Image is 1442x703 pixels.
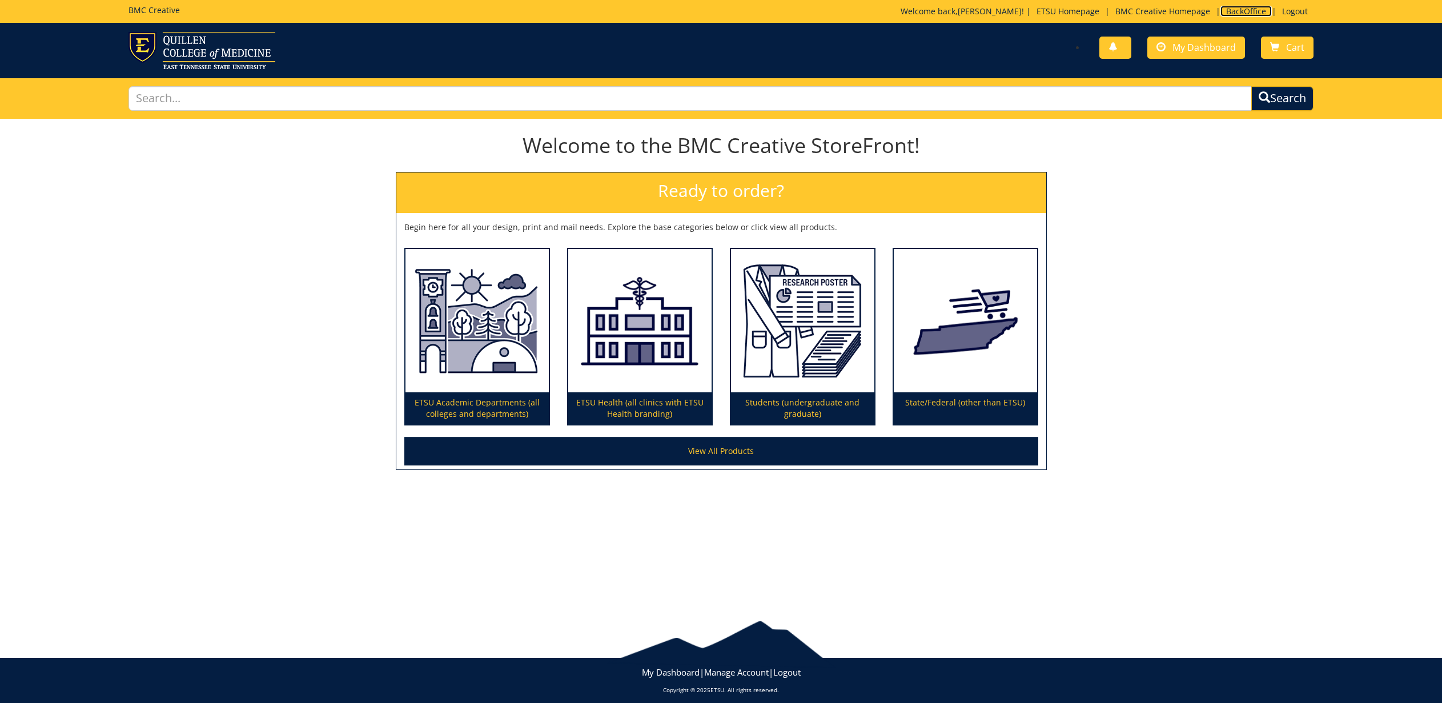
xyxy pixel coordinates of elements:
p: State/Federal (other than ETSU) [894,392,1037,424]
button: Search [1251,86,1314,111]
p: ETSU Academic Departments (all colleges and departments) [405,392,549,424]
img: ETSU Academic Departments (all colleges and departments) [405,249,549,393]
a: My Dashboard [1147,37,1245,59]
a: BackOffice [1220,6,1272,17]
h2: Ready to order? [396,172,1046,213]
a: View All Products [404,437,1038,465]
img: ETSU Health (all clinics with ETSU Health branding) [568,249,712,393]
h1: Welcome to the BMC Creative StoreFront! [396,134,1047,157]
h5: BMC Creative [128,6,180,14]
a: Cart [1261,37,1314,59]
p: ETSU Health (all clinics with ETSU Health branding) [568,392,712,424]
p: Welcome back, ! | | | | [901,6,1314,17]
span: My Dashboard [1172,41,1236,54]
a: [PERSON_NAME] [958,6,1022,17]
input: Search... [128,86,1251,111]
a: ETSU Health (all clinics with ETSU Health branding) [568,249,712,425]
a: State/Federal (other than ETSU) [894,249,1037,425]
a: ETSU Homepage [1031,6,1105,17]
a: Logout [773,666,801,678]
a: Manage Account [704,666,769,678]
img: ETSU logo [128,32,275,69]
a: Students (undergraduate and graduate) [731,249,874,425]
p: Begin here for all your design, print and mail needs. Explore the base categories below or click ... [404,222,1038,233]
img: Students (undergraduate and graduate) [731,249,874,393]
a: ETSU [710,686,724,694]
a: Logout [1276,6,1314,17]
img: State/Federal (other than ETSU) [894,249,1037,393]
a: My Dashboard [642,666,700,678]
span: Cart [1286,41,1304,54]
a: ETSU Academic Departments (all colleges and departments) [405,249,549,425]
a: BMC Creative Homepage [1110,6,1216,17]
p: Students (undergraduate and graduate) [731,392,874,424]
